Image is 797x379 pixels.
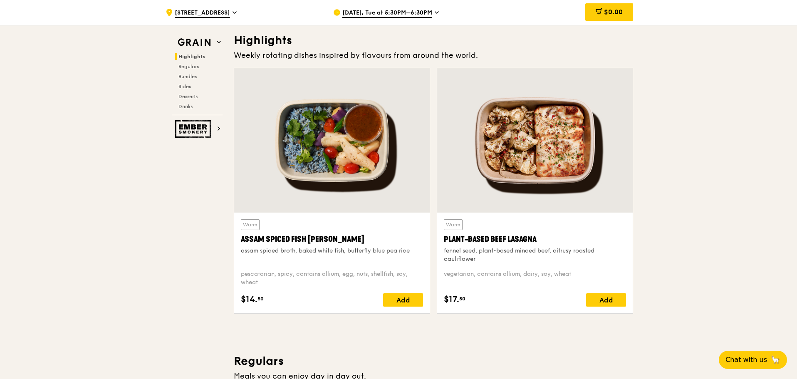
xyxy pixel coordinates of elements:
div: Warm [444,219,463,230]
span: Highlights [178,54,205,59]
div: Add [586,293,626,307]
span: Bundles [178,74,197,79]
button: Chat with us🦙 [719,351,787,369]
div: Assam Spiced Fish [PERSON_NAME] [241,233,423,245]
div: vegetarian, contains allium, dairy, soy, wheat [444,270,626,287]
img: Ember Smokery web logo [175,120,213,138]
span: 50 [459,295,465,302]
div: fennel seed, plant-based minced beef, citrusy roasted cauliflower [444,247,626,263]
span: Sides [178,84,191,89]
div: assam spiced broth, baked white fish, butterfly blue pea rice [241,247,423,255]
span: [DATE], Tue at 5:30PM–6:30PM [342,9,432,18]
h3: Regulars [234,354,633,369]
span: $17. [444,293,459,306]
div: Warm [241,219,260,230]
span: Drinks [178,104,193,109]
span: Regulars [178,64,199,69]
span: $0.00 [604,8,623,16]
div: pescatarian, spicy, contains allium, egg, nuts, shellfish, soy, wheat [241,270,423,287]
span: $14. [241,293,257,306]
div: Add [383,293,423,307]
div: Plant-Based Beef Lasagna [444,233,626,245]
h3: Highlights [234,33,633,48]
span: Desserts [178,94,198,99]
span: 🦙 [770,355,780,365]
span: Chat with us [725,355,767,365]
span: [STREET_ADDRESS] [175,9,230,18]
img: Grain web logo [175,35,213,50]
span: 50 [257,295,264,302]
div: Weekly rotating dishes inspired by flavours from around the world. [234,50,633,61]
